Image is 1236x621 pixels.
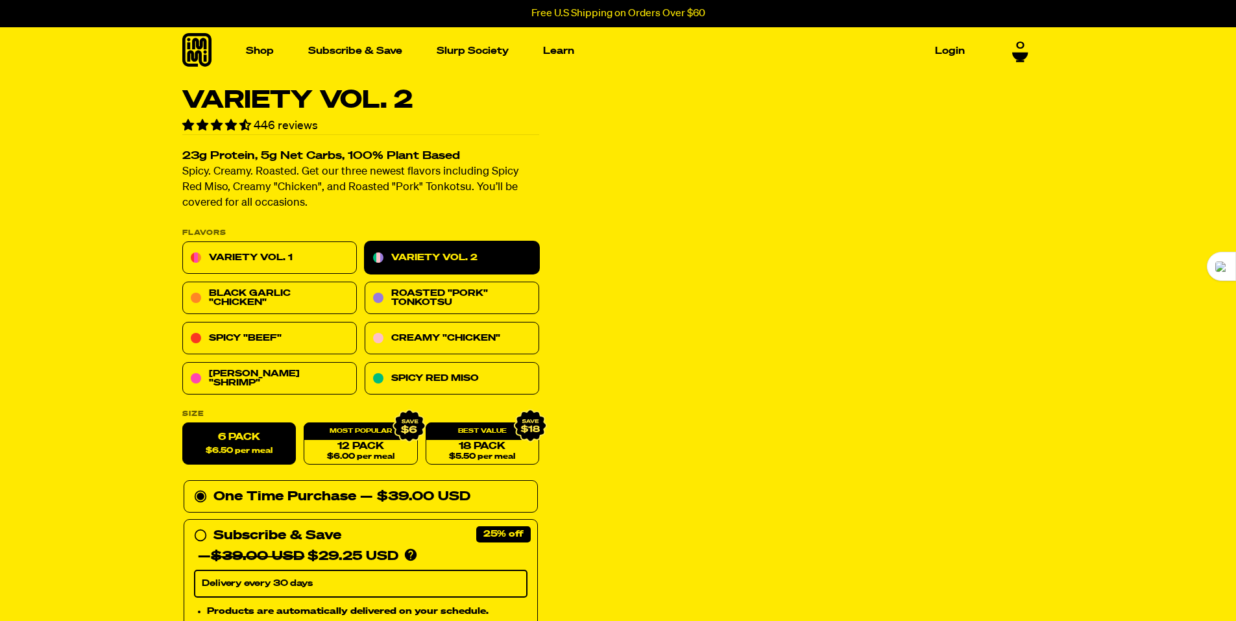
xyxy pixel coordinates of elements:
[213,526,341,546] div: Subscribe & Save
[304,423,417,465] a: 12 Pack$6.00 per meal
[206,447,273,456] span: $6.50 per meal
[1016,40,1024,52] span: 0
[198,546,398,567] div: — $29.25 USD
[531,8,705,19] p: Free U.S Shipping on Orders Over $60
[365,282,539,315] a: Roasted "Pork" Tonkotsu
[182,323,357,355] a: Spicy "Beef"
[182,282,357,315] a: Black Garlic "Chicken"
[365,363,539,395] a: Spicy Red Miso
[365,242,539,274] a: Variety Vol. 2
[360,487,470,507] div: — $39.00 USD
[182,242,357,274] a: Variety Vol. 1
[303,41,407,61] a: Subscribe & Save
[211,550,304,563] del: $39.00 USD
[425,423,539,465] a: 18 Pack$5.50 per meal
[365,323,539,355] a: Creamy "Chicken"
[182,230,539,237] p: Flavors
[930,41,970,61] a: Login
[538,41,579,61] a: Learn
[182,120,254,132] span: 4.70 stars
[182,151,539,162] h2: 23g Protein, 5g Net Carbs, 100% Plant Based
[254,120,318,132] span: 446 reviews
[182,411,539,418] label: Size
[182,88,539,113] h1: Variety Vol. 2
[241,41,279,61] a: Shop
[182,363,357,395] a: [PERSON_NAME] "Shrimp"
[207,604,527,618] li: Products are automatically delivered on your schedule.
[326,453,394,461] span: $6.00 per meal
[182,165,539,212] p: Spicy. Creamy. Roasted. Get our three newest flavors including Spicy Red Miso, Creamy "Chicken", ...
[449,453,515,461] span: $5.50 per meal
[431,41,514,61] a: Slurp Society
[241,27,970,75] nav: Main navigation
[1012,40,1028,62] a: 0
[194,487,527,507] div: One Time Purchase
[182,423,296,465] label: 6 Pack
[194,570,527,598] select: Subscribe & Save —$39.00 USD$29.25 USD Products are automatically delivered on your schedule. No ...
